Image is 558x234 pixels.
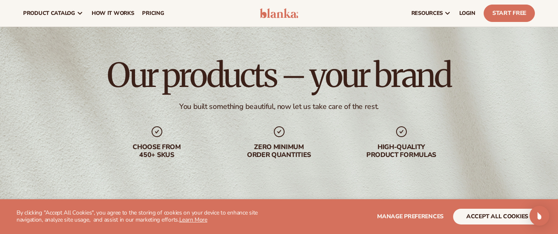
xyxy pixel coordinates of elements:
[226,143,332,159] div: Zero minimum order quantities
[484,5,535,22] a: Start Free
[459,10,475,17] span: LOGIN
[411,10,443,17] span: resources
[179,102,379,111] div: You built something beautiful, now let us take care of the rest.
[179,216,207,224] a: Learn More
[377,209,444,224] button: Manage preferences
[377,212,444,220] span: Manage preferences
[17,210,275,224] p: By clicking "Accept All Cookies", you agree to the storing of cookies on your device to enhance s...
[104,143,210,159] div: Choose from 450+ Skus
[530,206,549,226] div: Open Intercom Messenger
[349,143,454,159] div: High-quality product formulas
[92,10,134,17] span: How It Works
[260,8,299,18] img: logo
[23,10,75,17] span: product catalog
[453,209,541,224] button: accept all cookies
[107,59,451,92] h1: Our products – your brand
[142,10,164,17] span: pricing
